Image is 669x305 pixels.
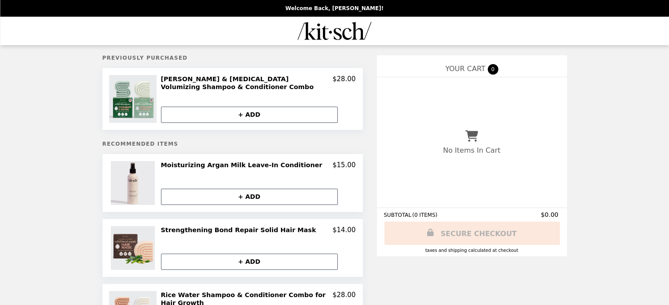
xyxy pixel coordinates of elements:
[102,55,363,61] h5: Previously Purchased
[111,161,157,205] img: Moisturizing Argan Milk Leave-In Conditioner
[102,141,363,147] h5: Recommended Items
[488,64,498,75] span: 0
[161,254,338,270] button: + ADD
[445,65,485,73] span: YOUR CART
[333,75,356,91] p: $28.00
[443,146,500,154] p: No Items In Cart
[161,161,326,169] h2: Moisturizing Argan Milk Leave-In Conditioner
[161,107,338,123] button: + ADD
[333,161,356,169] p: $15.00
[298,22,372,40] img: Brand Logo
[541,211,559,218] span: $0.00
[333,226,356,234] p: $14.00
[384,248,560,253] div: Taxes and Shipping calculated at checkout
[384,212,413,218] span: SUBTOTAL
[285,5,384,11] p: Welcome Back, [PERSON_NAME]!
[161,189,338,205] button: + ADD
[111,226,157,270] img: Strengthening Bond Repair Solid Hair Mask
[412,212,437,218] span: ( 0 ITEMS )
[109,75,159,123] img: Rosemary & Biotin Volumizing Shampoo & Conditioner Combo
[161,75,333,91] h2: [PERSON_NAME] & [MEDICAL_DATA] Volumizing Shampoo & Conditioner Combo
[161,226,320,234] h2: Strengthening Bond Repair Solid Hair Mask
